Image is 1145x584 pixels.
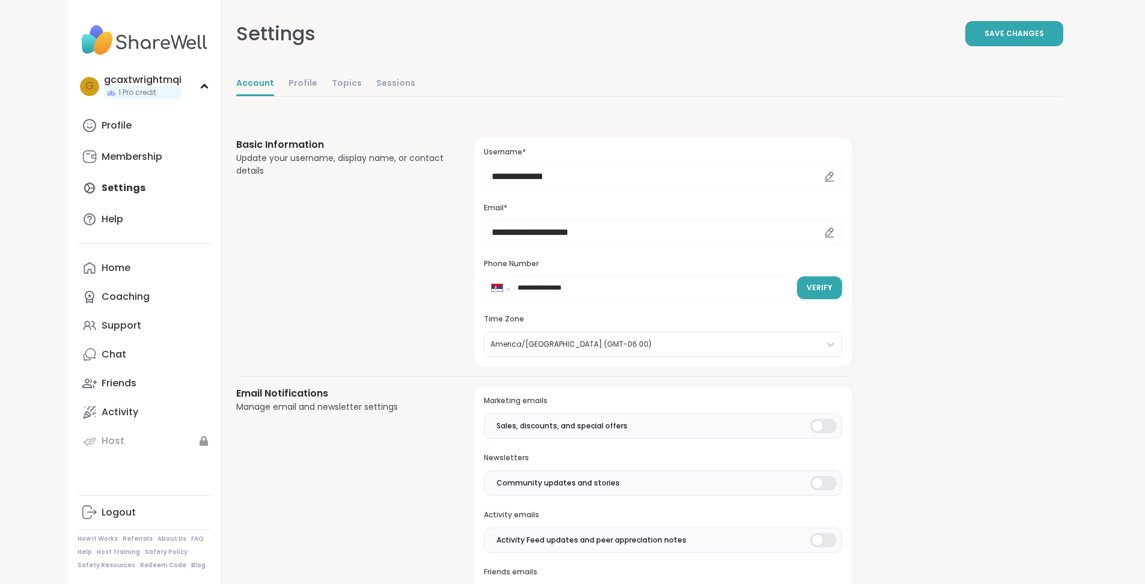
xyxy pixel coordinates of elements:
[123,535,153,543] a: Referrals
[102,119,132,132] div: Profile
[102,377,136,390] div: Friends
[78,427,212,455] a: Host
[376,72,415,96] a: Sessions
[236,72,274,96] a: Account
[78,142,212,171] a: Membership
[965,21,1063,46] button: Save Changes
[236,152,446,177] div: Update your username, display name, or contact details
[102,348,126,361] div: Chat
[78,282,212,311] a: Coaching
[102,506,136,519] div: Logout
[78,535,118,543] a: How It Works
[236,138,446,152] h3: Basic Information
[484,396,841,406] h3: Marketing emails
[484,510,841,520] h3: Activity emails
[797,276,842,299] button: Verify
[78,369,212,398] a: Friends
[118,88,156,98] span: 1 Pro credit
[496,421,627,431] span: Sales, discounts, and special offers
[332,72,362,96] a: Topics
[484,453,841,463] h3: Newsletters
[496,478,620,488] span: Community updates and stories
[236,401,446,413] div: Manage email and newsletter settings
[484,314,841,324] h3: Time Zone
[78,205,212,234] a: Help
[102,213,123,226] div: Help
[78,19,212,61] img: ShareWell Nav Logo
[145,548,188,556] a: Safety Policy
[157,535,186,543] a: About Us
[236,19,316,48] div: Settings
[985,28,1044,39] span: Save Changes
[496,535,686,546] span: Activity Feed updates and peer appreciation notes
[484,147,841,157] h3: Username*
[102,150,162,163] div: Membership
[78,498,212,527] a: Logout
[97,548,140,556] a: Host Training
[78,561,135,570] a: Safety Resources
[78,548,92,556] a: Help
[484,259,841,269] h3: Phone Number
[102,406,138,419] div: Activity
[78,398,212,427] a: Activity
[484,203,841,213] h3: Email*
[102,319,141,332] div: Support
[140,561,186,570] a: Redeem Code
[191,535,204,543] a: FAQ
[78,254,212,282] a: Home
[78,340,212,369] a: Chat
[289,72,317,96] a: Profile
[807,282,832,293] span: Verify
[85,79,94,94] span: g
[484,567,841,577] h3: Friends emails
[191,561,206,570] a: Blog
[236,386,446,401] h3: Email Notifications
[102,261,130,275] div: Home
[78,311,212,340] a: Support
[102,434,124,448] div: Host
[102,290,150,303] div: Coaching
[104,73,182,87] div: gcaxtwrightmqi
[78,111,212,140] a: Profile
